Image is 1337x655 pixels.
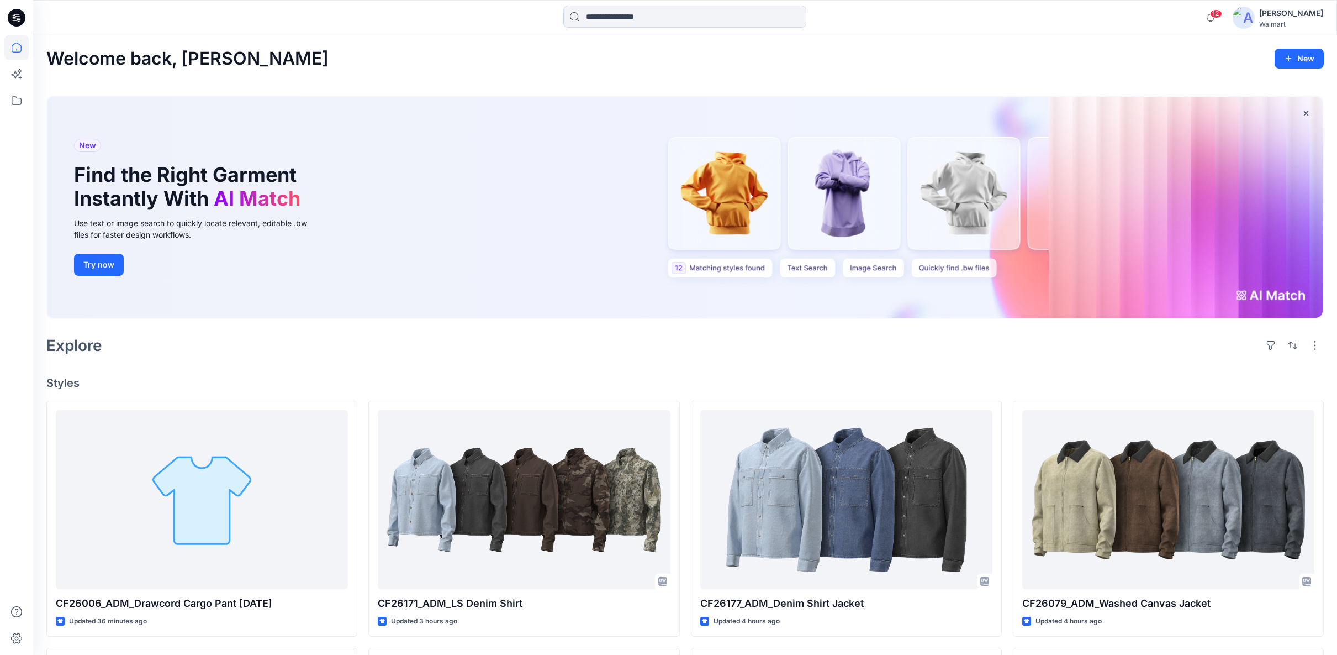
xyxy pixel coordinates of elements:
[79,139,96,152] span: New
[69,616,147,627] p: Updated 36 minutes ago
[1210,9,1222,18] span: 12
[1275,49,1324,69] button: New
[1259,7,1323,20] div: [PERSON_NAME]
[1022,410,1314,589] a: CF26079_ADM_Washed Canvas Jacket
[56,410,348,589] a: CF26006_ADM_Drawcord Cargo Pant 04OCT25
[378,410,670,589] a: CF26171_ADM_LS Denim Shirt
[1259,20,1323,28] div: Walmart
[46,337,102,354] h2: Explore
[74,254,124,276] button: Try now
[46,376,1324,390] h4: Styles
[1035,616,1102,627] p: Updated 4 hours ago
[56,596,348,611] p: CF26006_ADM_Drawcord Cargo Pant [DATE]
[700,410,992,589] a: CF26177_ADM_Denim Shirt Jacket
[214,186,300,211] span: AI Match
[714,616,780,627] p: Updated 4 hours ago
[74,217,323,240] div: Use text or image search to quickly locate relevant, editable .bw files for faster design workflows.
[700,596,992,611] p: CF26177_ADM_Denim Shirt Jacket
[391,616,457,627] p: Updated 3 hours ago
[1022,596,1314,611] p: CF26079_ADM_Washed Canvas Jacket
[74,163,306,211] h1: Find the Right Garment Instantly With
[1233,7,1255,29] img: avatar
[378,596,670,611] p: CF26171_ADM_LS Denim Shirt
[46,49,329,69] h2: Welcome back, [PERSON_NAME]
